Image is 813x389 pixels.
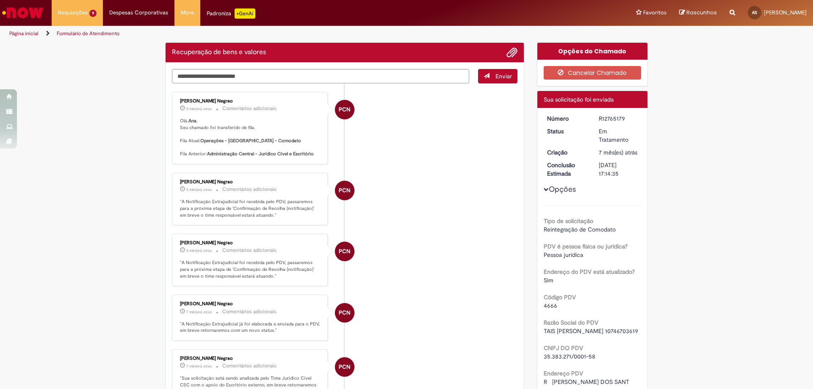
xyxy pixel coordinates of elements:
dt: Conclusão Estimada [541,161,593,178]
div: [PERSON_NAME] Negrao [180,99,321,104]
span: [PERSON_NAME] [764,9,807,16]
button: Cancelar Chamado [544,66,642,80]
div: Em Tratamento [599,127,638,144]
span: PCN [339,303,350,323]
small: Comentários adicionais [222,186,277,193]
div: Pamela Colombo Negrao [335,100,354,119]
span: 7 mês(es) atrás [186,309,212,315]
div: [PERSON_NAME] Negrao [180,356,321,361]
span: Enviar [495,72,512,80]
a: Formulário de Atendimento [57,30,119,37]
span: Rascunhos [686,8,717,17]
span: 7 mês(es) atrás [599,149,637,156]
p: Olá, , Seu chamado foi transferido de fila. Fila Atual: Fila Anterior: [180,118,321,157]
span: PCN [339,99,350,120]
div: [PERSON_NAME] Negrao [180,301,321,306]
b: Tipo de solicitação [544,217,593,225]
img: ServiceNow [1,4,44,21]
span: 7 mês(es) atrás [186,364,212,369]
div: Opções do Chamado [537,43,648,60]
span: PCN [339,180,350,201]
div: 07/03/2025 14:14:30 [599,148,638,157]
span: Favoritos [643,8,666,17]
span: Sim [544,276,553,284]
time: 07/03/2025 14:14:30 [599,149,637,156]
b: Ana [188,118,196,124]
p: +GenAi [235,8,255,19]
dt: Número [541,114,593,123]
b: Endereço PDV [544,370,583,377]
p: "A Notificação Extrajudicial já foi elaborada e enviada para o PDV, em breve retornaremos com um ... [180,321,321,334]
span: Requisições [58,8,88,17]
span: 5 mês(es) atrás [186,106,212,111]
small: Comentários adicionais [222,105,277,112]
b: CNPJ DO PDV [544,344,583,352]
dt: Criação [541,148,593,157]
h2: Recuperação de bens e valores Histórico de tíquete [172,49,266,56]
div: R12765179 [599,114,638,123]
span: Reintegração de Comodato [544,226,616,233]
small: Comentários adicionais [222,308,277,315]
div: Pamela Colombo Negrao [335,242,354,261]
span: 4666 [544,302,557,309]
div: Pamela Colombo Negrao [335,357,354,377]
small: Comentários adicionais [222,362,277,370]
span: 9 [89,10,97,17]
div: Pamela Colombo Negrao [335,303,354,323]
b: Razão Social do PDV [544,319,598,326]
span: 35.383.271/0001-58 [544,353,595,360]
div: [PERSON_NAME] Negrao [180,240,321,246]
div: Pamela Colombo Negrao [335,181,354,200]
button: Adicionar anexos [506,47,517,58]
span: PCN [339,241,350,262]
span: More [181,8,194,17]
b: Endereço do PDV está atualizado? [544,268,635,276]
ul: Trilhas de página [6,26,536,41]
time: 12/03/2025 12:06:46 [186,364,212,369]
div: [PERSON_NAME] Negrao [180,179,321,185]
span: TAIS [PERSON_NAME] 10746703619 [544,327,638,335]
time: 14/05/2025 10:21:27 [186,106,212,111]
time: 14/03/2025 12:50:47 [186,309,212,315]
b: Administração Central - Jurídico Cível e Escritório [207,151,314,157]
b: PDV é pessoa física ou jurídica? [544,243,628,250]
dt: Status [541,127,593,135]
span: 5 mês(es) atrás [186,248,212,253]
span: 5 mês(es) atrás [186,187,212,192]
p: "A Notificação Extrajudicial foi recebida pelo PDV, passaremos para a próxima etapa de 'Confirmaç... [180,259,321,279]
b: Código PDV [544,293,576,301]
span: PCN [339,357,350,377]
span: R [PERSON_NAME] DOS SANT [544,378,629,386]
small: Comentários adicionais [222,247,277,254]
span: Despesas Corporativas [109,8,168,17]
span: AS [752,10,757,15]
time: 14/05/2025 10:18:32 [186,248,212,253]
b: Operações - [GEOGRAPHIC_DATA] - Comodato [200,138,301,144]
button: Enviar [478,69,517,83]
div: Padroniza [207,8,255,19]
a: Rascunhos [679,9,717,17]
p: "A Notificação Extrajudicial foi recebida pelo PDV, passaremos para a próxima etapa de 'Confirmaç... [180,199,321,218]
a: Página inicial [9,30,39,37]
span: Pessoa jurídica [544,251,583,259]
time: 14/05/2025 10:21:26 [186,187,212,192]
span: Sua solicitação foi enviada [544,96,614,103]
div: [DATE] 17:14:35 [599,161,638,178]
textarea: Digite sua mensagem aqui... [172,69,469,83]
